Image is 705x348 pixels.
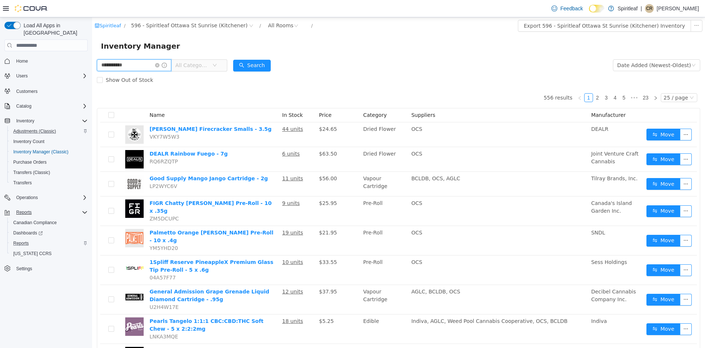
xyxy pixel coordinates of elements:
[57,228,86,234] span: YM5YHD20
[599,3,610,14] button: icon: ellipsis
[190,95,211,101] span: In Stock
[227,183,245,189] span: $25.95
[10,168,88,177] span: Transfers (Classic)
[1,101,91,111] button: Catalog
[10,127,88,136] span: Adjustments (Classic)
[141,42,179,54] button: icon: searchSearch
[499,301,515,307] span: Indiva
[268,297,316,327] td: Edible
[1,86,91,96] button: Customers
[70,45,75,51] i: icon: info-circle
[190,330,208,336] u: 9 units
[13,57,31,66] a: Home
[645,4,654,13] div: Cory R
[501,76,510,85] li: 2
[83,44,117,52] span: All Categories
[1,207,91,217] button: Reports
[33,212,52,230] img: Palmetto Orange Bud PALS Pre-Roll - 10 x .4g hero shot
[13,159,47,165] span: Purchase Orders
[16,58,28,64] span: Home
[271,95,295,101] span: Category
[536,76,548,85] span: •••
[554,306,588,318] button: icon: swapMove
[1,71,91,81] button: Users
[33,300,52,319] img: Pearls Tangelo 1:1:1 CBC:CBD:THC Soft Chew - 5 x 2:2:2mg hero shot
[1,263,91,274] button: Settings
[426,3,599,14] button: Export 596 - Spiritleaf Ottawa St Sunrise (Kitchener) Inventory
[492,76,501,85] li: 1
[3,6,29,11] a: icon: shopSpiritleaf
[268,209,316,238] td: Pre-Roll
[10,229,88,237] span: Dashboards
[190,133,208,139] u: 6 units
[554,111,588,123] button: icon: swapMove
[227,242,245,248] span: $33.55
[33,108,52,126] img: BC Smalls Firecracker Smalls - 3.5g hero shot
[13,72,88,80] span: Users
[554,247,588,259] button: icon: swapMove
[13,139,45,145] span: Inventory Count
[13,264,35,273] a: Settings
[548,1,586,16] a: Feedback
[7,167,91,178] button: Transfers (Classic)
[7,126,91,136] button: Adjustments (Classic)
[554,161,588,173] button: icon: swapMove
[33,330,52,348] img: Pistol and Paris LSO Collection: Blueberry Vendetta - 7g hero shot
[13,87,41,96] a: Customers
[559,76,568,85] li: Next Page
[319,109,330,115] span: OCS
[499,271,544,285] span: Decibel Cannabis Company Inc.
[561,79,566,83] i: icon: right
[554,188,588,200] button: icon: swapMove
[10,178,88,187] span: Transfers
[13,128,56,134] span: Adjustments (Classic)
[572,76,596,84] div: 25 / page
[641,4,642,13] p: |
[57,109,179,115] a: [PERSON_NAME] Firecracker Smalls - 3.5g
[268,238,316,268] td: Pre-Roll
[10,147,88,156] span: Inventory Manager (Classic)
[33,157,52,176] img: Good Supply Mango Jango Cartridge - 2g hero shot
[499,109,516,115] span: DEALR
[560,5,583,12] span: Feedback
[57,133,136,139] a: DEALR Rainbow Fuego - 7g
[319,158,368,164] span: BCLDB, OCS, AGLC
[1,116,91,126] button: Inventory
[13,102,88,111] span: Catalog
[588,276,600,288] button: icon: ellipsis
[510,76,519,85] li: 3
[13,149,69,155] span: Inventory Manager (Classic)
[268,105,316,130] td: Dried Flower
[499,242,535,248] span: Sess Holdings
[9,23,92,35] span: Inventory Manager
[7,238,91,248] button: Reports
[319,271,368,277] span: AGLC, BCLDB, OCS
[452,76,480,85] li: 556 results
[21,22,88,36] span: Load All Apps in [GEOGRAPHIC_DATA]
[588,247,600,259] button: icon: ellipsis
[13,193,41,202] button: Operations
[7,248,91,259] button: [US_STATE] CCRS
[57,95,73,101] span: Name
[13,56,88,66] span: Home
[1,192,91,203] button: Operations
[10,249,88,258] span: Washington CCRS
[618,4,638,13] p: Spiritleaf
[13,72,31,80] button: Users
[10,229,46,237] a: Dashboards
[13,251,52,257] span: [US_STATE] CCRS
[10,158,88,167] span: Purchase Orders
[13,208,88,217] span: Reports
[13,180,32,186] span: Transfers
[536,76,548,85] li: Next 5 Pages
[4,53,88,293] nav: Complex example
[10,239,88,248] span: Reports
[16,195,38,201] span: Operations
[10,168,53,177] a: Transfers (Classic)
[268,154,316,179] td: Vapour Cartridge
[501,76,509,84] a: 2
[219,6,221,11] span: /
[483,76,492,85] li: Previous Page
[16,209,32,215] span: Reports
